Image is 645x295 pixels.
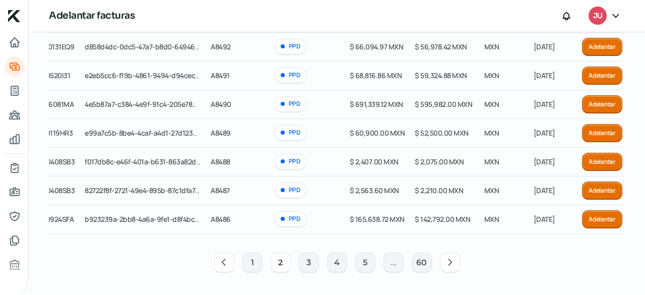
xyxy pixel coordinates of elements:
span: [DATE] [534,42,555,51]
div: PPD [274,183,307,198]
span: $ 59,324.88 MXN [415,71,467,80]
div: PPD [274,211,307,227]
span: MXN [484,71,499,80]
span: b923239a-2bb8-4a6a-9fe1-d8f4bcea2a73 [85,214,217,224]
a: Buró de crédito [5,255,25,275]
span: e99a7c5b-8be4-4caf-a4d1-27d1230f7d58 [85,128,214,138]
span: [DATE] [534,71,555,80]
span: $ 142,792.00 MXN [415,214,470,224]
span: MXN [484,99,499,109]
button: Adelantar [582,210,622,228]
button: 5 [355,253,375,273]
button: Adelantar [582,182,622,200]
span: $ 66,094.97 MXN [350,42,404,51]
div: PPD [274,125,307,141]
span: [DATE] [534,128,555,138]
span: $ 2,075.00 MXN [415,157,464,166]
span: $ 60,900.00 MXN [350,128,405,138]
span: MUL860408SB3 [24,157,75,166]
span: A8489 [211,128,231,138]
span: [DATE] [534,186,555,195]
button: 60 [412,253,432,273]
button: 2 [271,253,291,273]
a: Representantes [5,206,25,226]
button: Adelantar [582,153,622,171]
span: $ 165,638.72 MXN [350,214,405,224]
span: MXN [484,128,499,138]
span: $ 595,982.00 MXN [415,99,472,109]
span: [DATE] [534,214,555,224]
span: $ 2,563.60 MXN [350,186,399,195]
span: EDU1506081MA [24,99,74,109]
div: PPD [274,154,307,169]
a: Inicio [5,32,25,52]
span: $ 2,407.00 MXN [350,157,399,166]
span: MXN [484,186,499,195]
a: Información general [5,182,25,202]
span: [DATE] [534,157,555,166]
h1: Adelantar facturas [49,9,135,23]
span: $ 52,500.00 MXN [415,128,469,138]
span: MUL860408SB3 [24,186,75,195]
span: A8487 [211,186,230,195]
span: $ 2,210.00 MXN [415,186,463,195]
a: Mi contrato [5,158,25,178]
span: MXN [484,42,499,51]
button: Adelantar [582,95,622,113]
span: f017db8c-e46f-401a-b631-863a82db53a3 [85,157,215,166]
div: PPD [274,68,307,83]
a: Pago a proveedores [5,105,25,125]
span: JU [593,10,602,22]
div: PPD [274,96,307,112]
span: MXN [484,214,499,224]
div: PPD [274,39,307,54]
button: ... [383,253,404,273]
span: A8490 [211,99,231,109]
span: OMN940131EQ9 [24,42,74,51]
a: Adelantar facturas [5,56,25,77]
button: Adelantar [582,124,622,142]
span: A8488 [211,157,230,166]
button: Adelantar [582,38,622,56]
span: d858d4dc-0dc5-47a7-b8d0-649467f031e2 [85,42,219,51]
span: $ 56,978.42 MXN [415,42,467,51]
button: 3 [299,253,319,273]
span: [DATE] [534,99,555,109]
a: Tus créditos [5,81,25,101]
button: Adelantar [582,67,622,85]
span: $ 691,339.12 MXN [350,99,403,109]
a: Documentos [5,230,25,251]
span: A8491 [211,71,230,80]
span: 4e5b87a7-c384-4e9f-91c4-205e78942891 [85,99,215,109]
button: 4 [327,253,347,273]
span: A8492 [211,42,231,51]
a: Mis finanzas [5,129,25,149]
span: e2eb5cc6-f19b-4861-9494-d94cec76441a [85,71,217,80]
span: A8486 [211,214,231,224]
span: NKG920924SFA [24,214,74,224]
span: MXN [484,157,499,166]
button: 1 [242,253,263,273]
span: 82722f8f-2721-49e4-895b-87c1dfa7be02 [85,186,211,195]
span: $ 68,816.86 MXN [350,71,402,80]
